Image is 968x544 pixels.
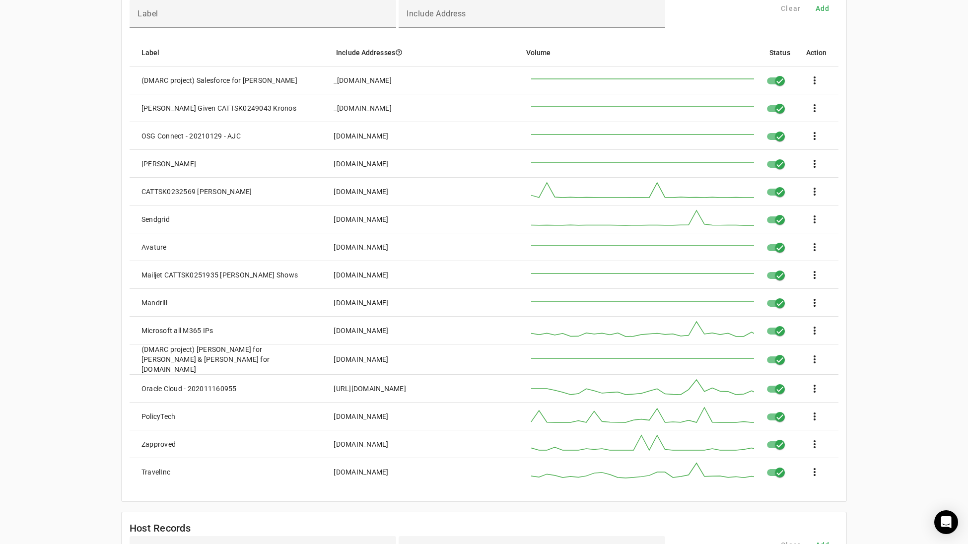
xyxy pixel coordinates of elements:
mat-label: Label [138,9,158,18]
div: (DMARC project) Salesforce for [PERSON_NAME] [141,75,297,85]
div: Avature [141,242,167,252]
div: [PERSON_NAME] [141,159,196,169]
div: [DOMAIN_NAME] [334,242,388,252]
div: [PERSON_NAME] Given CATTSK0249043 Kronos [141,103,296,113]
div: [URL][DOMAIN_NAME] [334,384,406,394]
div: [DOMAIN_NAME] [334,439,388,449]
div: [DOMAIN_NAME] [334,159,388,169]
mat-header-cell: Include Addresses [328,39,518,67]
div: Oracle Cloud - 202011160955 [141,384,237,394]
div: _[DOMAIN_NAME] [334,75,392,85]
div: _[DOMAIN_NAME] [334,103,392,113]
mat-header-cell: Label [130,39,328,67]
div: [DOMAIN_NAME] [334,411,388,421]
mat-header-cell: Volume [518,39,761,67]
div: [DOMAIN_NAME] [334,214,388,224]
div: PolicyTech [141,411,176,421]
mat-card-title: Host Records [130,520,191,536]
div: Microsoft all M365 IPs [141,326,213,336]
span: Add [816,3,830,13]
mat-header-cell: Action [798,39,839,67]
div: CATTSK0232569 [PERSON_NAME] [141,187,252,197]
mat-header-cell: Status [761,39,798,67]
div: [DOMAIN_NAME] [334,467,388,477]
div: [DOMAIN_NAME] [334,354,388,364]
div: [DOMAIN_NAME] [334,270,388,280]
div: Mandrill [141,298,167,308]
div: OSG Connect - 20210129 - AJC [141,131,241,141]
i: help_outline [395,49,403,56]
div: Mailjet CATTSK0251935 [PERSON_NAME] Shows [141,270,298,280]
mat-label: Include Address [407,9,466,18]
div: Open Intercom Messenger [934,510,958,534]
div: (DMARC project) [PERSON_NAME] for [PERSON_NAME] & [PERSON_NAME] for [DOMAIN_NAME] [141,344,318,374]
div: [DOMAIN_NAME] [334,131,388,141]
div: [DOMAIN_NAME] [334,326,388,336]
div: [DOMAIN_NAME] [334,298,388,308]
div: [DOMAIN_NAME] [334,187,388,197]
div: Zapproved [141,439,176,449]
div: TravelInc [141,467,170,477]
div: Sendgrid [141,214,170,224]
